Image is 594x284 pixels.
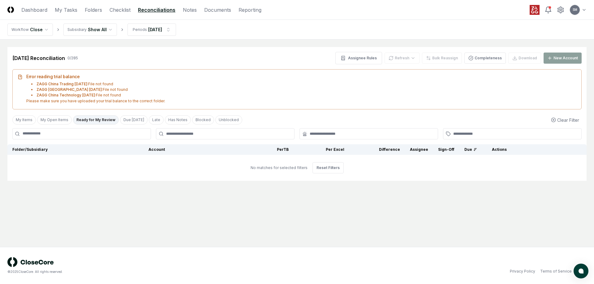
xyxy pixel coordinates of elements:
[37,87,102,92] span: ZAGG [GEOGRAPHIC_DATA] [DATE]
[335,52,382,64] button: Assignee Rules
[73,115,119,125] button: Ready for My Review
[405,144,433,155] th: Assignee
[165,115,191,125] button: Has Notes
[55,6,77,14] a: My Tasks
[7,23,176,36] nav: breadcrumb
[569,4,580,15] button: SM
[148,26,162,33] div: [DATE]
[37,93,95,97] span: ZAGG China Technology [DATE]
[204,6,231,14] a: Documents
[12,115,36,125] button: My Items
[7,6,14,13] img: Logo
[312,162,344,173] button: Reset Filters
[11,27,29,32] div: Workflow
[251,165,308,171] div: No matches for selected filters
[540,269,572,274] a: Terms of Service
[67,27,87,32] div: Subsidiary
[37,115,72,125] button: My Open Items
[37,82,87,86] span: ZAGG China Trading [DATE]
[67,55,78,61] div: 0 / 285
[18,74,576,79] h5: Error reading trial balance
[85,6,102,14] a: Folders
[21,6,47,14] a: Dashboard
[12,54,65,62] div: [DATE] Reconciliation
[149,115,164,125] button: Late
[7,257,54,267] img: logo
[183,6,197,14] a: Notes
[110,6,131,14] a: Checklist
[239,6,261,14] a: Reporting
[192,115,214,125] button: Blocked
[238,144,294,155] th: Per TB
[464,53,506,64] button: Completeness
[349,144,405,155] th: Difference
[510,269,535,274] a: Privacy Policy
[574,264,588,278] button: atlas-launcher
[215,115,242,125] button: Unblocked
[7,269,297,274] div: © 2025 CloseCore. All rights reserved.
[433,144,459,155] th: Sign-Off
[573,7,577,12] span: SM
[148,147,233,152] div: Account
[31,92,576,98] li: : File not found
[26,98,576,104] p: Please make sure you have uploaded your trial balance to the correct folder.
[138,6,175,14] a: Reconciliations
[294,144,349,155] th: Per Excel
[31,81,576,87] li: : File not found
[120,115,148,125] button: Due Today
[530,5,540,15] img: ZAGG logo
[7,144,144,155] th: Folder/Subsidiary
[549,114,582,126] button: Clear Filter
[464,147,477,152] div: Due
[31,87,576,92] li: : File not found
[487,147,582,152] div: Actions
[127,23,176,36] button: Periods[DATE]
[133,27,147,32] div: Periods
